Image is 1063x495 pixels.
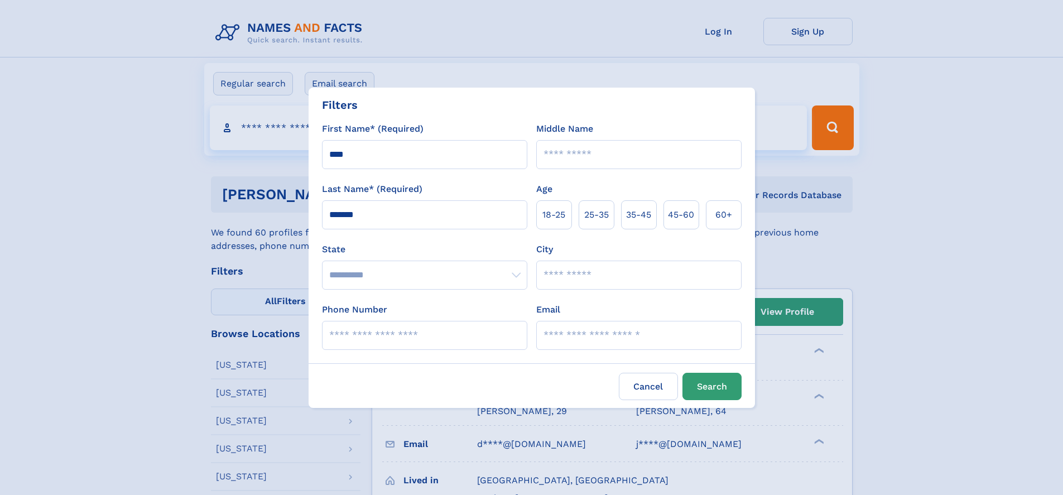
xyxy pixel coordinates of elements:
[536,182,552,196] label: Age
[715,208,732,222] span: 60+
[626,208,651,222] span: 35‑45
[668,208,694,222] span: 45‑60
[322,182,422,196] label: Last Name* (Required)
[584,208,609,222] span: 25‑35
[682,373,742,400] button: Search
[322,97,358,113] div: Filters
[542,208,565,222] span: 18‑25
[619,373,678,400] label: Cancel
[322,243,527,256] label: State
[536,243,553,256] label: City
[536,122,593,136] label: Middle Name
[322,303,387,316] label: Phone Number
[536,303,560,316] label: Email
[322,122,424,136] label: First Name* (Required)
